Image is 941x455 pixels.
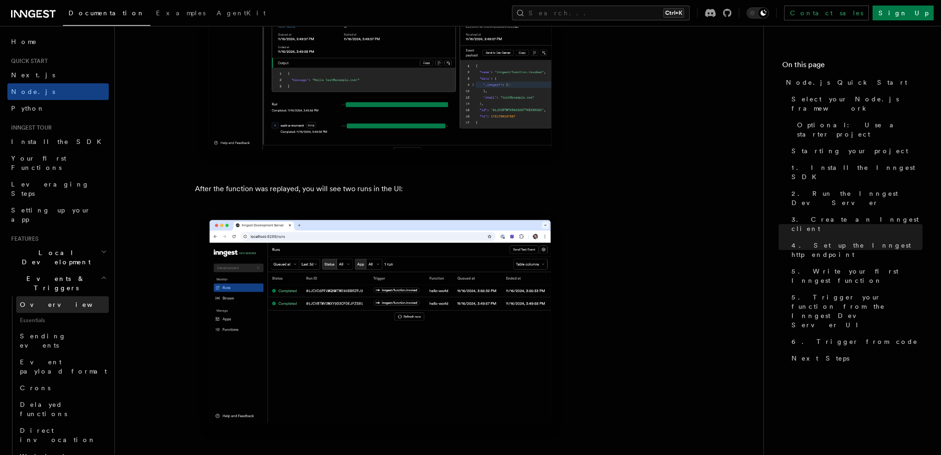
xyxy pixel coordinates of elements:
a: Documentation [63,3,150,26]
button: Search...Ctrl+K [512,6,690,20]
a: Next.js [7,67,109,83]
span: Install the SDK [11,138,107,145]
a: Leveraging Steps [7,176,109,202]
span: Next Steps [791,354,849,363]
a: 5. Trigger your function from the Inngest Dev Server UI [788,289,922,333]
p: After the function was replayed, you will see two runs in the UI: [195,182,565,195]
kbd: Ctrl+K [663,8,684,18]
button: Toggle dark mode [747,7,769,19]
span: Inngest tour [7,124,52,131]
span: Your first Functions [11,155,66,171]
a: Python [7,100,109,117]
a: Home [7,33,109,50]
button: Local Development [7,244,109,270]
a: Next Steps [788,350,922,367]
span: 5. Trigger your function from the Inngest Dev Server UI [791,293,922,330]
a: Overview [16,296,109,313]
a: Your first Functions [7,150,109,176]
span: Documentation [69,9,145,17]
a: 3. Create an Inngest client [788,211,922,237]
a: Examples [150,3,211,25]
span: 4. Set up the Inngest http endpoint [791,241,922,259]
span: Leveraging Steps [11,181,89,197]
span: Optional: Use a starter project [797,120,922,139]
span: Delayed functions [20,401,67,418]
span: Sending events [20,332,66,349]
a: Contact sales [784,6,869,20]
a: Event payload format [16,354,109,380]
img: Inngest Dev Server web interface's runs tab with two runs listed [195,210,565,443]
h4: On this page [782,59,922,74]
span: Events & Triggers [7,274,101,293]
button: Events & Triggers [7,270,109,296]
span: Features [7,235,38,243]
span: AgentKit [217,9,266,17]
a: Node.js Quick Start [782,74,922,91]
span: Examples [156,9,206,17]
span: Direct invocation [20,427,96,443]
a: Install the SDK [7,133,109,150]
a: Starting your project [788,143,922,159]
span: Select your Node.js framework [791,94,922,113]
span: 1. Install the Inngest SDK [791,163,922,181]
a: Sign Up [872,6,934,20]
a: 4. Set up the Inngest http endpoint [788,237,922,263]
a: Optional: Use a starter project [793,117,922,143]
span: Node.js [11,88,55,95]
a: AgentKit [211,3,271,25]
a: 5. Write your first Inngest function [788,263,922,289]
span: 6. Trigger from code [791,337,918,346]
span: Local Development [7,248,101,267]
span: Home [11,37,37,46]
a: 6. Trigger from code [788,333,922,350]
a: Select your Node.js framework [788,91,922,117]
span: 5. Write your first Inngest function [791,267,922,285]
span: 2. Run the Inngest Dev Server [791,189,922,207]
span: Crons [20,384,50,392]
a: Delayed functions [16,396,109,422]
span: 3. Create an Inngest client [791,215,922,233]
span: Event payload format [20,358,107,375]
span: Node.js Quick Start [786,78,907,87]
span: Next.js [11,71,55,79]
a: 1. Install the Inngest SDK [788,159,922,185]
span: Starting your project [791,146,908,156]
span: Setting up your app [11,206,91,223]
a: Sending events [16,328,109,354]
a: 2. Run the Inngest Dev Server [788,185,922,211]
span: Quick start [7,57,48,65]
a: Direct invocation [16,422,109,448]
span: Essentials [16,313,109,328]
a: Crons [16,380,109,396]
span: Python [11,105,45,112]
span: Overview [20,301,115,308]
a: Setting up your app [7,202,109,228]
a: Node.js [7,83,109,100]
